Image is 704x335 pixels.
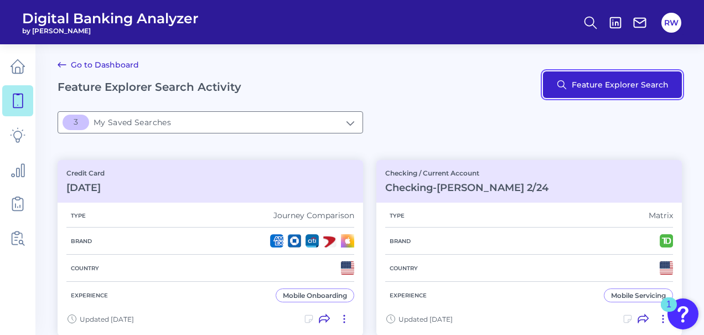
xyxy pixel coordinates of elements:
h3: [DATE] [66,182,105,194]
h5: Brand [66,238,96,245]
span: Updated [DATE] [398,315,453,323]
h5: Type [385,212,409,219]
h2: Feature Explorer Search Activity [58,80,241,94]
span: Updated [DATE] [80,315,134,323]
div: Mobile Servicing [611,291,666,300]
button: Open Resource Center, 1 new notification [667,298,698,329]
h5: Country [385,265,422,272]
p: Checking / Current Account [385,169,548,177]
div: Matrix [649,210,673,220]
span: Digital Banking Analyzer [22,10,199,27]
h5: Experience [385,292,431,299]
span: by [PERSON_NAME] [22,27,199,35]
h5: Brand [385,238,415,245]
div: Journey Comparison [273,210,354,220]
h5: Experience [66,292,112,299]
a: Go to Dashboard [58,58,139,71]
p: Credit Card [66,169,105,177]
button: RW [661,13,681,33]
div: Mobile Onboarding [283,291,347,300]
button: Feature Explorer Search [543,71,682,98]
h3: Checking-[PERSON_NAME] 2/24 [385,182,548,194]
h5: Type [66,212,90,219]
div: 1 [666,305,671,319]
h5: Country [66,265,103,272]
